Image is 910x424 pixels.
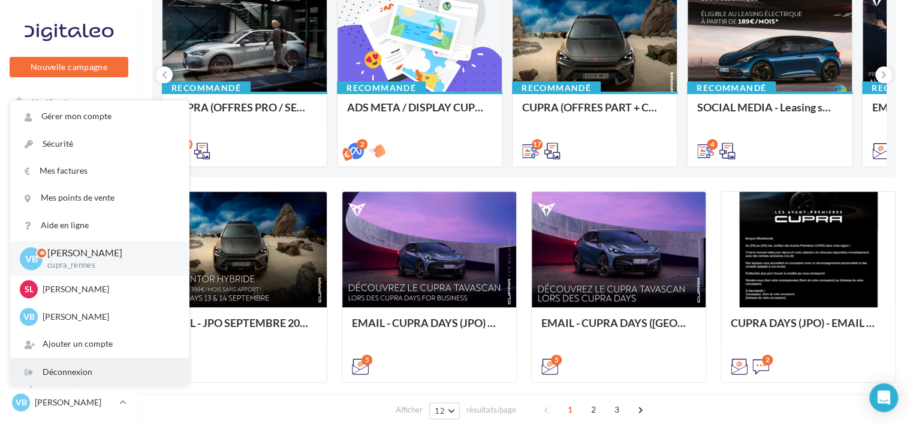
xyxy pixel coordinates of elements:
div: 5 [551,355,562,365]
span: Notifications [32,97,80,107]
span: VB [25,252,38,265]
div: SOCIAL MEDIA - Leasing social électrique - CUPRA Born [697,101,842,125]
span: 3 [607,400,626,419]
div: Ajouter un compte [10,331,189,358]
a: Contacts [7,269,131,295]
a: Calendrier [7,329,131,354]
div: Recommandé [687,81,776,95]
div: 5 [361,355,372,365]
button: Notifications [7,90,126,115]
div: Recommandé [162,81,251,95]
span: SL [25,283,34,295]
span: 2 [584,400,603,419]
p: cupra_rennes [47,260,170,271]
div: Déconnexion [10,359,189,386]
a: Aide en ligne [10,212,189,239]
span: 12 [435,406,445,416]
p: [PERSON_NAME] [35,396,114,408]
div: CUPRA (OFFRES PART + CUPRA DAYS / SEPT) - SOCIAL MEDIA [522,101,667,125]
div: ADS META / DISPLAY CUPRA DAYS Septembre 2025 [347,101,492,125]
div: 2 [357,139,367,150]
span: VB [16,396,27,408]
p: [PERSON_NAME] [43,283,174,295]
button: 12 [429,402,460,419]
div: 4 [707,139,718,150]
a: Boîte de réception1 [7,149,131,175]
div: Recommandé [337,81,426,95]
span: VB [23,311,35,323]
a: Visibilité en ligne [7,180,131,205]
a: VB [PERSON_NAME] [10,391,128,414]
div: EMAIL - JPO SEPTEMBRE 2025 [162,317,317,341]
div: EMAIL - CUPRA DAYS ([GEOGRAPHIC_DATA]) Private Générique [541,317,696,341]
a: Mes factures [10,158,189,184]
a: Gérer mon compte [10,103,189,130]
a: Opérations [7,120,131,145]
a: Médiathèque [7,299,131,325]
div: CUPRA (OFFRES PRO / SEPT) - SOCIAL MEDIA [172,101,317,125]
div: EMAIL - CUPRA DAYS (JPO) Fleet Générique [352,317,507,341]
div: CUPRA DAYS (JPO) - EMAIL + SMS [731,317,885,341]
p: [PERSON_NAME] [43,311,174,323]
p: [PERSON_NAME] [47,246,170,260]
a: Mes points de vente [10,184,189,211]
a: Sécurité [10,131,189,158]
a: Campagnes [7,240,131,265]
div: Open Intercom Messenger [869,383,898,412]
span: résultats/page [466,404,516,416]
div: 17 [532,139,543,150]
button: Nouvelle campagne [10,57,128,77]
a: SMS unitaire [7,210,131,235]
span: Afficher [396,404,423,416]
div: 2 [762,355,773,365]
div: Recommandé [512,81,601,95]
a: PLV et print personnalisable [7,359,131,394]
span: 1 [561,400,580,419]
